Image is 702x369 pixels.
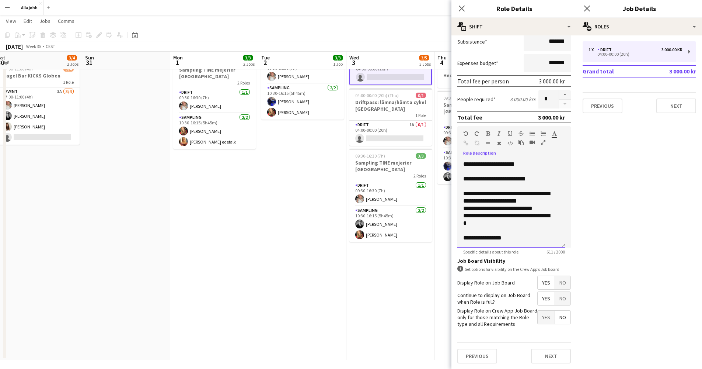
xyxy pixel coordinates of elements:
[650,65,696,77] td: 3 000.00 kr
[541,139,546,145] button: Fullscreen
[173,88,256,113] app-card-role: Drift1/109:30-16:30 (7h)[PERSON_NAME]
[437,123,520,148] app-card-role: Drift1/109:30-16:30 (7h)[PERSON_NAME]
[457,307,537,328] label: Display Role on Crew App Job Board only for those matching the Role type and all Requirements
[172,58,183,67] span: 1
[63,79,74,85] span: 1 Role
[333,55,343,61] span: 3/3
[3,16,19,26] a: View
[355,153,385,159] span: 09:30-16:30 (7h)
[173,66,256,80] h3: Sampling TINE mejerier [GEOGRAPHIC_DATA]
[539,77,565,85] div: 3 000.00 kr
[419,55,429,61] span: 3/5
[496,140,502,146] button: Clear Formatting
[583,65,650,77] td: Grand total
[485,140,490,146] button: Horizontal Line
[541,249,571,255] span: 611 / 2000
[84,58,94,67] span: 31
[507,140,513,146] button: HTML Code
[577,4,702,13] h3: Job Details
[349,149,432,242] div: 09:30-16:30 (7h)3/3Sampling TINE mejerier [GEOGRAPHIC_DATA]2 RolesDrift1/109:30-16:30 (7h)[PERSON...
[237,80,250,86] span: 2 Roles
[39,18,50,24] span: Jobs
[457,292,537,305] label: Continue to display on Job Board when Role is full?
[538,311,555,324] span: Yes
[173,54,183,61] span: Mon
[437,91,520,184] app-job-card: 09:30-16:30 (7h)3/3Sampling TINE mejerier [GEOGRAPHIC_DATA]2 RolesDrift1/109:30-16:30 (7h)[PERSON...
[552,131,557,137] button: Text Color
[437,72,520,79] h3: Hedda borta från 16.30/17
[577,18,702,35] div: Roles
[496,131,502,137] button: Italic
[451,4,577,13] h3: Role Details
[349,59,432,85] app-card-role: Drift1A0/104:00-00:00 (20h)
[261,59,344,84] app-card-role: Drift1/109:30-16:30 (7h)[PERSON_NAME]
[333,61,343,67] div: 1 Job
[530,139,535,145] button: Insert video
[349,88,432,146] app-job-card: 04:00-00:00 (20h) (Thu)0/1Driftpass: lämna/hämta cykel [GEOGRAPHIC_DATA]1 RoleDrift1A0/104:00-00:...
[510,96,535,103] div: 3 000.00 kr x
[416,93,426,98] span: 0/1
[457,96,496,103] label: People required
[349,181,432,206] app-card-role: Drift1/109:30-16:30 (7h)[PERSON_NAME]
[583,99,622,113] button: Previous
[261,26,344,120] div: 09:30-16:30 (7h)3/3Sampling TINE mejerier [GEOGRAPHIC_DATA]2 RolesDrift1/109:30-16:30 (7h)[PERSON...
[555,311,570,324] span: No
[531,349,571,363] button: Next
[46,44,55,49] div: CEST
[437,61,520,88] div: Hedda borta från 16.30/17
[173,113,256,149] app-card-role: Sampling2/210:30-16:15 (5h45m)[PERSON_NAME][PERSON_NAME] edefalk
[436,58,447,67] span: 4
[348,58,359,67] span: 3
[355,93,399,98] span: 04:00-00:00 (20h) (Thu)
[559,90,571,100] button: Increase
[437,54,447,61] span: Thu
[349,99,432,112] h3: Driftpass: lämna/hämta cykel [GEOGRAPHIC_DATA]
[55,16,77,26] a: Comms
[457,258,571,264] h3: Job Board Visibility
[419,61,431,67] div: 3 Jobs
[656,99,696,113] button: Next
[597,47,615,52] div: Drift
[21,16,35,26] a: Edit
[463,131,468,137] button: Undo
[457,60,498,66] label: Expenses budget
[415,113,426,118] span: 1 Role
[485,131,490,137] button: Bold
[518,131,524,137] button: Strikethrough
[24,44,43,49] span: Week 35
[261,84,344,120] app-card-role: Sampling2/210:30-16:15 (5h45m)[PERSON_NAME][PERSON_NAME]
[538,292,555,305] span: Yes
[67,55,77,61] span: 3/4
[349,54,359,61] span: Wed
[349,206,432,242] app-card-role: Sampling2/210:30-16:15 (5h45m)[PERSON_NAME][PERSON_NAME]
[67,61,78,67] div: 2 Jobs
[416,153,426,159] span: 3/3
[349,159,432,173] h3: Sampling TINE mejerier [GEOGRAPHIC_DATA]
[457,349,497,363] button: Previous
[15,0,44,15] button: Alla jobb
[589,52,682,56] div: 04:00-00:00 (20h)
[661,47,682,52] div: 3 000.00 kr
[260,58,270,67] span: 2
[243,61,255,67] div: 2 Jobs
[451,18,577,35] div: Shift
[507,131,513,137] button: Underline
[6,43,23,50] div: [DATE]
[437,148,520,184] app-card-role: Sampling2/210:30-16:15 (5h45m)[PERSON_NAME][PERSON_NAME]
[457,77,509,85] div: Total fee per person
[457,279,515,286] label: Display Role on Job Board
[6,18,16,24] span: View
[36,16,53,26] a: Jobs
[457,266,571,273] div: Set options for visibility on the Crew App’s Job Board
[518,139,524,145] button: Paste as plain text
[85,54,94,61] span: Sun
[58,18,74,24] span: Comms
[24,18,32,24] span: Edit
[173,56,256,149] app-job-card: 09:30-16:30 (7h)3/3Sampling TINE mejerier [GEOGRAPHIC_DATA]2 RolesDrift1/109:30-16:30 (7h)[PERSON...
[261,54,270,61] span: Tue
[555,292,570,305] span: No
[589,47,597,52] div: 1 x
[474,131,479,137] button: Redo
